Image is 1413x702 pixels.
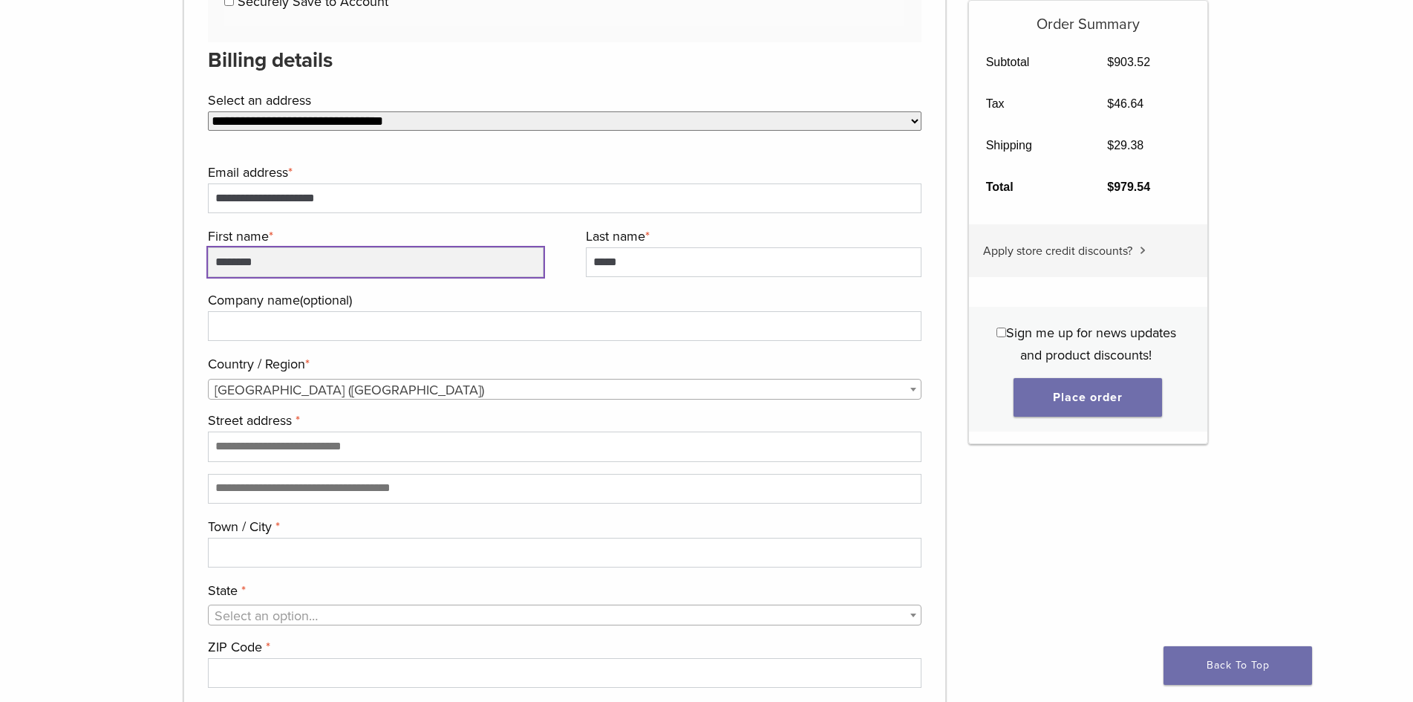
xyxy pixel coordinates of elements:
[969,42,1091,83] th: Subtotal
[1014,378,1162,417] button: Place order
[1107,181,1114,193] span: $
[1140,247,1146,254] img: caret.svg
[1107,139,1143,152] bdi: 29.38
[208,42,922,78] h3: Billing details
[969,1,1207,33] h5: Order Summary
[209,380,921,400] span: United States (US)
[208,379,922,400] span: Country / Region
[208,225,540,247] label: First name
[983,244,1132,259] span: Apply store credit discounts?
[1107,139,1114,152] span: $
[208,89,918,111] label: Select an address
[208,353,918,375] label: Country / Region
[208,161,918,183] label: Email address
[969,83,1091,125] th: Tax
[300,292,352,308] span: (optional)
[1006,325,1176,363] span: Sign me up for news updates and product discounts!
[208,409,918,432] label: Street address
[208,605,922,625] span: State
[1107,181,1150,193] bdi: 979.54
[208,289,918,311] label: Company name
[208,636,918,658] label: ZIP Code
[215,608,318,624] span: Select an option…
[1107,97,1143,110] bdi: 46.64
[1164,646,1312,685] a: Back To Top
[969,166,1091,208] th: Total
[996,328,1006,337] input: Sign me up for news updates and product discounts!
[969,125,1091,166] th: Shipping
[1107,56,1150,68] bdi: 903.52
[208,579,918,602] label: State
[586,225,918,247] label: Last name
[1107,56,1114,68] span: $
[1107,97,1114,110] span: $
[208,516,918,538] label: Town / City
